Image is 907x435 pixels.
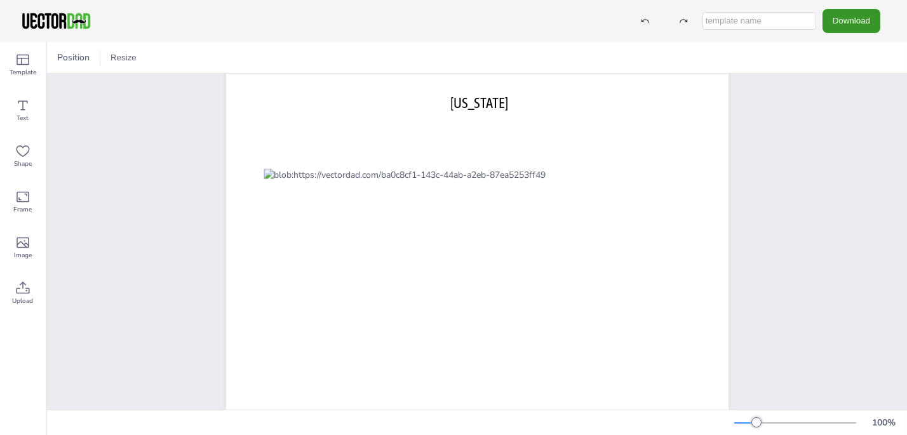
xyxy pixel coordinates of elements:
[823,9,880,32] button: Download
[450,95,508,111] span: [US_STATE]
[13,296,34,306] span: Upload
[14,204,32,215] span: Frame
[14,159,32,169] span: Shape
[10,67,36,77] span: Template
[702,12,816,30] input: template name
[17,113,29,123] span: Text
[105,48,142,68] button: Resize
[869,417,899,429] div: 100 %
[14,250,32,260] span: Image
[55,51,92,64] span: Position
[20,11,92,30] img: VectorDad-1.png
